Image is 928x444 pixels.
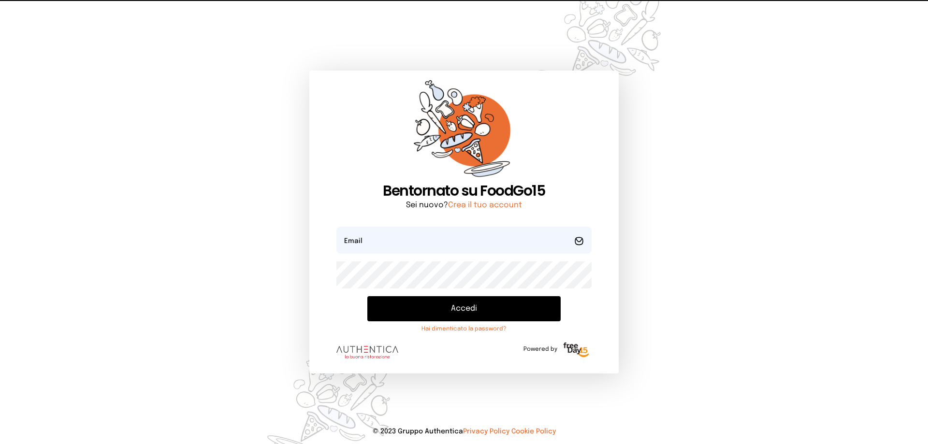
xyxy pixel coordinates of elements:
a: Crea il tuo account [448,201,522,209]
a: Cookie Policy [511,428,556,435]
button: Accedi [367,296,561,321]
p: Sei nuovo? [336,200,592,211]
h1: Bentornato su FoodGo15 [336,182,592,200]
a: Hai dimenticato la password? [367,325,561,333]
img: logo-freeday.3e08031.png [561,341,592,360]
p: © 2023 Gruppo Authentica [15,427,913,436]
a: Privacy Policy [463,428,509,435]
span: Powered by [523,345,557,353]
img: sticker-orange.65babaf.png [414,80,514,182]
img: logo.8f33a47.png [336,346,398,358]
